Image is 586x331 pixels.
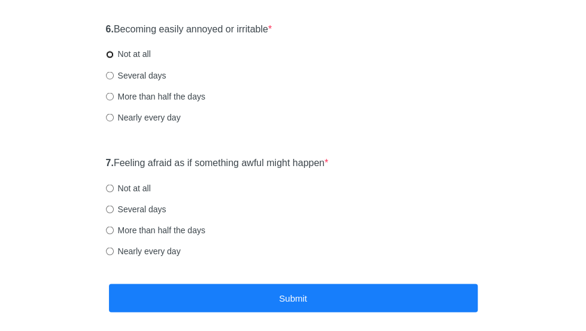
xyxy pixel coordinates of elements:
[106,48,151,60] label: Not at all
[106,156,329,170] label: Feeling afraid as if something awful might happen
[106,113,114,121] input: Nearly every day
[106,203,166,215] label: Several days
[106,247,114,255] input: Nearly every day
[106,226,114,234] input: More than half the days
[106,24,114,34] strong: 6.
[106,245,181,257] label: Nearly every day
[106,111,181,123] label: Nearly every day
[106,205,114,213] input: Several days
[106,71,114,79] input: Several days
[106,182,151,194] label: Not at all
[106,92,114,100] input: More than half the days
[106,90,205,102] label: More than half the days
[109,284,478,312] button: Submit
[106,224,205,236] label: More than half the days
[106,184,114,192] input: Not at all
[106,157,114,167] strong: 7.
[106,50,114,58] input: Not at all
[106,23,272,37] label: Becoming easily annoyed or irritable
[106,69,166,81] label: Several days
